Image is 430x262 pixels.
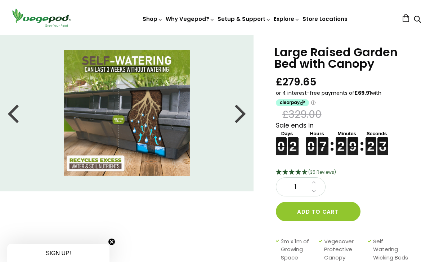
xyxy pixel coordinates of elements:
a: Why Vegepod? [166,15,215,23]
div: Sale ends in [276,121,412,156]
div: SIGN UP!Close teaser [7,244,109,262]
figure: 2 [366,137,376,146]
span: Vegecover Protective Canopy [324,237,364,262]
span: 2m x 1m of Growing Space [281,237,315,262]
span: £279.65 [276,75,317,89]
a: Explore [274,15,300,23]
span: 1 [283,182,308,192]
a: Store Locations [303,15,348,23]
a: Search [414,16,421,24]
a: Shop [143,15,163,23]
figure: 7 [377,146,388,155]
img: Large Raised Garden Bed with Canopy [64,50,190,176]
a: Setup & Support [218,15,271,23]
figure: 0 [276,137,287,146]
figure: 9 [348,137,358,146]
span: Self Watering Wicking Beds [373,237,408,262]
span: 4.69 Stars - 35 Reviews [308,169,336,175]
a: Decrease quantity by 1 [310,187,318,196]
div: 4.69 Stars - 35 Reviews [276,168,412,177]
h1: Large Raised Garden Bed with Canopy [274,46,412,70]
span: SIGN UP! [46,250,71,256]
button: Close teaser [108,238,115,245]
span: £329.00 [282,108,322,121]
img: Vegepod [9,7,74,28]
a: Increase quantity by 1 [310,178,318,187]
figure: 7 [318,137,328,146]
figure: 2 [288,137,299,146]
figure: 2 [336,137,346,146]
button: Add to cart [276,202,360,221]
figure: 0 [306,137,317,146]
